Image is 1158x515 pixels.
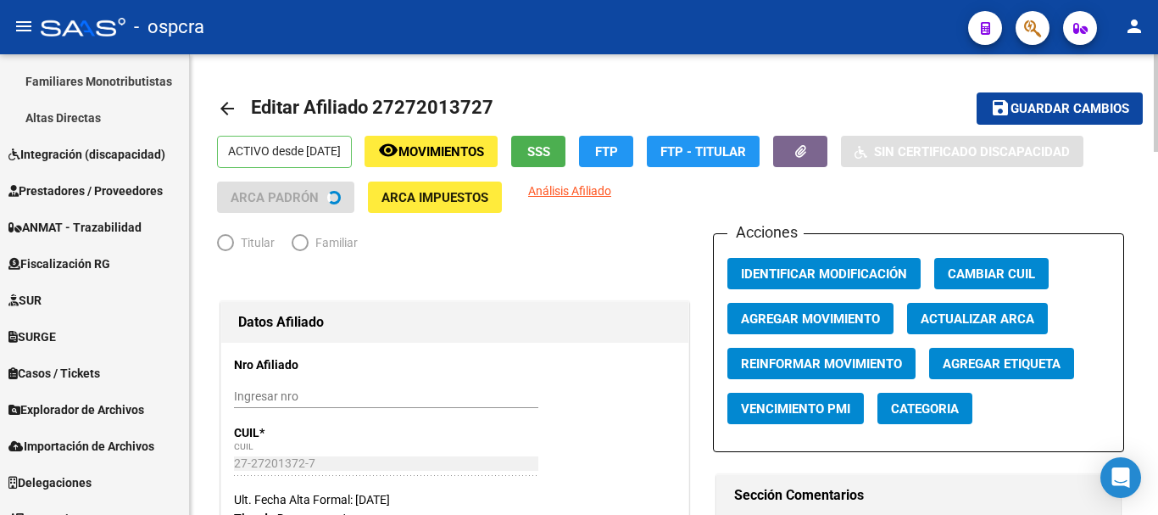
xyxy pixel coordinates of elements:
[378,140,398,160] mat-icon: remove_red_eye
[1124,16,1144,36] mat-icon: person
[8,364,100,383] span: Casos / Tickets
[929,348,1074,379] button: Agregar Etiqueta
[990,98,1010,118] mat-icon: save
[734,482,1103,509] h1: Sección Comentarios
[8,473,92,492] span: Delegaciones
[741,311,880,327] span: Agregar Movimiento
[921,311,1034,327] span: Actualizar ARCA
[234,233,275,252] span: Titular
[368,182,502,213] button: ARCA Impuestos
[234,490,676,509] div: Ult. Fecha Alta Formal: [DATE]
[8,145,165,164] span: Integración (discapacidad)
[234,355,366,374] p: Nro Afiliado
[877,393,972,424] button: Categoria
[977,92,1143,124] button: Guardar cambios
[8,182,163,200] span: Prestadores / Proveedores
[943,356,1061,372] span: Agregar Etiqueta
[841,136,1083,167] button: Sin Certificado Discapacidad
[934,258,1049,289] button: Cambiar CUIL
[660,144,746,160] span: FTP - Titular
[595,144,618,160] span: FTP
[528,184,611,198] span: Análisis Afiliado
[14,16,34,36] mat-icon: menu
[741,401,850,417] span: Vencimiento PMI
[948,266,1035,282] span: Cambiar CUIL
[891,401,959,417] span: Categoria
[1010,102,1129,117] span: Guardar cambios
[579,136,633,167] button: FTP
[727,258,921,289] button: Identificar Modificación
[741,356,902,372] span: Reinformar Movimiento
[527,144,550,160] span: SSS
[251,97,493,118] span: Editar Afiliado 27272013727
[238,309,671,336] h1: Datos Afiliado
[727,221,804,244] h3: Acciones
[398,144,484,160] span: Movimientos
[874,144,1070,160] span: Sin Certificado Discapacidad
[741,266,907,282] span: Identificar Modificación
[727,303,894,334] button: Agregar Movimiento
[511,136,565,167] button: SSS
[309,233,358,252] span: Familiar
[234,423,366,442] p: CUIL
[365,136,498,167] button: Movimientos
[907,303,1048,334] button: Actualizar ARCA
[8,437,154,456] span: Importación de Archivos
[381,190,488,205] span: ARCA Impuestos
[647,136,760,167] button: FTP - Titular
[134,8,204,46] span: - ospcra
[217,136,352,168] p: ACTIVO desde [DATE]
[217,182,354,213] button: ARCA Padrón
[8,327,56,346] span: SURGE
[231,190,319,205] span: ARCA Padrón
[727,348,916,379] button: Reinformar Movimiento
[1100,457,1141,498] div: Open Intercom Messenger
[727,393,864,424] button: Vencimiento PMI
[8,400,144,419] span: Explorador de Archivos
[217,239,375,253] mat-radio-group: Elija una opción
[8,255,110,273] span: Fiscalización RG
[8,291,42,310] span: SUR
[8,218,142,237] span: ANMAT - Trazabilidad
[217,98,237,119] mat-icon: arrow_back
